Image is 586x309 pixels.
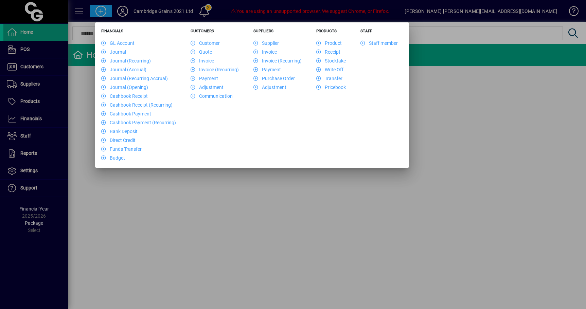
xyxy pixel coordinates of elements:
[191,76,218,81] a: Payment
[253,29,302,35] h5: Suppliers
[191,85,224,90] a: Adjustment
[253,58,302,63] a: Invoice (Recurring)
[191,93,233,99] a: Communication
[253,67,281,72] a: Payment
[316,29,346,35] h5: Products
[253,76,295,81] a: Purchase Order
[316,40,342,46] a: Product
[101,58,151,63] a: Journal (Recurring)
[316,85,346,90] a: Pricebook
[360,40,398,46] a: Staff member
[101,76,168,81] a: Journal (Recurring Accrual)
[316,67,343,72] a: Write Off
[253,40,279,46] a: Supplier
[101,102,173,108] a: Cashbook Receipt (Recurring)
[101,40,135,46] a: GL Account
[191,67,239,72] a: Invoice (Recurring)
[316,76,342,81] a: Transfer
[191,58,214,63] a: Invoice
[101,49,126,55] a: Journal
[316,49,340,55] a: Receipt
[101,120,176,125] a: Cashbook Payment (Recurring)
[101,129,138,134] a: Bank Deposit
[101,146,142,152] a: Funds Transfer
[360,29,398,35] h5: Staff
[253,85,286,90] a: Adjustment
[101,155,125,161] a: Budget
[101,67,146,72] a: Journal (Accrual)
[101,138,136,143] a: Direct Credit
[101,93,148,99] a: Cashbook Receipt
[316,58,346,63] a: Stocktake
[101,111,151,116] a: Cashbook Payment
[101,29,176,35] h5: Financials
[191,49,212,55] a: Quote
[191,29,239,35] h5: Customers
[253,49,277,55] a: Invoice
[191,40,220,46] a: Customer
[101,85,148,90] a: Journal (Opening)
